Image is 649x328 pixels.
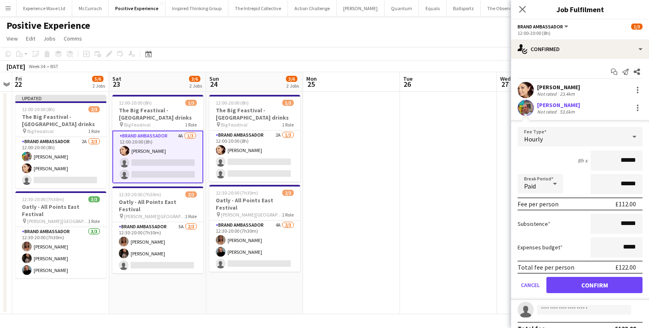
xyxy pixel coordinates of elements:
[15,203,106,218] h3: Oatly - All Points East Festival
[72,0,109,16] button: McCurrach
[518,263,574,271] div: Total fee per person
[209,131,300,182] app-card-role: Brand Ambassador2A1/312:00-20:00 (8h)[PERSON_NAME]
[119,191,161,197] span: 12:30-20:00 (7h30m)
[15,113,106,128] h3: The Big Feastival - [GEOGRAPHIC_DATA] drinks
[22,196,64,202] span: 12:30-20:00 (7h30m)
[112,75,121,82] span: Sat
[119,100,152,106] span: 12:00-20:00 (8h)
[524,135,543,143] span: Hourly
[185,213,197,219] span: 1 Role
[615,200,636,208] div: £112.00
[306,75,317,82] span: Mon
[6,19,90,32] h1: Positive Experience
[112,131,203,183] app-card-role: Brand Ambassador4A1/312:00-20:00 (8h)[PERSON_NAME]
[385,0,419,16] button: Quantum
[22,106,55,112] span: 12:00-20:00 (8h)
[124,213,185,219] span: [PERSON_NAME][GEOGRAPHIC_DATA]
[64,35,82,42] span: Comms
[15,191,106,278] app-job-card: 12:30-20:00 (7h30m)3/3Oatly - All Points East Festival [PERSON_NAME][GEOGRAPHIC_DATA]1 RoleBrand ...
[14,79,22,89] span: 22
[92,76,103,82] span: 5/6
[17,0,72,16] button: Experience Wave Ltd
[15,227,106,278] app-card-role: Brand Ambassador3/312:30-20:00 (7h30m)[PERSON_NAME][PERSON_NAME][PERSON_NAME]
[88,218,100,224] span: 1 Role
[209,75,219,82] span: Sun
[286,76,297,82] span: 3/6
[578,157,587,164] div: 8h x
[209,197,300,211] h3: Oatly - All Points East Festival
[631,24,643,30] span: 1/3
[305,79,317,89] span: 25
[500,75,511,82] span: Wed
[15,95,106,101] div: Updated
[88,196,100,202] span: 3/3
[111,79,121,89] span: 23
[518,200,559,208] div: Fee per person
[112,222,203,273] app-card-role: Brand Ambassador5A2/312:30-20:00 (7h30m)[PERSON_NAME][PERSON_NAME]
[6,35,18,42] span: View
[221,212,282,218] span: [PERSON_NAME][GEOGRAPHIC_DATA]
[216,190,258,196] span: 12:30-20:00 (7h30m)
[518,244,563,251] label: Expenses budget
[511,4,649,15] h3: Job Fulfilment
[558,109,576,115] div: 53.6km
[189,76,200,82] span: 3/6
[615,263,636,271] div: £122.00
[402,79,413,89] span: 26
[185,122,197,128] span: 1 Role
[282,122,294,128] span: 1 Role
[419,0,447,16] button: Equals
[50,63,58,69] div: BST
[403,75,413,82] span: Tue
[112,95,203,183] div: 12:00-20:00 (8h)1/3The Big Feastival - [GEOGRAPHIC_DATA] drinks Big Feastival1 RoleBrand Ambassad...
[208,79,219,89] span: 24
[15,95,106,188] app-job-card: Updated12:00-20:00 (8h)2/3The Big Feastival - [GEOGRAPHIC_DATA] drinks Big Feastival1 RoleBrand A...
[27,63,47,69] span: Week 34
[511,39,649,59] div: Confirmed
[23,33,39,44] a: Edit
[124,122,150,128] span: Big Feastival
[3,33,21,44] a: View
[26,35,35,42] span: Edit
[112,198,203,213] h3: Oatly - All Points East Festival
[537,101,580,109] div: [PERSON_NAME]
[15,75,22,82] span: Fri
[499,79,511,89] span: 27
[15,137,106,188] app-card-role: Brand Ambassador2A2/312:00-20:00 (8h)[PERSON_NAME][PERSON_NAME]
[209,107,300,121] h3: The Big Feastival - [GEOGRAPHIC_DATA] drinks
[337,0,385,16] button: [PERSON_NAME]
[524,182,536,190] span: Paid
[481,0,522,16] button: The Observer
[282,212,294,218] span: 1 Role
[6,62,25,71] div: [DATE]
[518,220,550,227] label: Subsistence
[537,84,580,91] div: [PERSON_NAME]
[112,107,203,121] h3: The Big Feastival - [GEOGRAPHIC_DATA] drinks
[518,24,569,30] button: Brand Ambassador
[109,0,165,16] button: Positive Experience
[216,100,249,106] span: 12:00-20:00 (8h)
[282,100,294,106] span: 1/3
[185,191,197,197] span: 2/3
[40,33,59,44] a: Jobs
[88,106,100,112] span: 2/3
[209,185,300,272] app-job-card: 12:30-20:00 (7h30m)2/3Oatly - All Points East Festival [PERSON_NAME][GEOGRAPHIC_DATA]1 RoleBrand ...
[112,187,203,273] app-job-card: 12:30-20:00 (7h30m)2/3Oatly - All Points East Festival [PERSON_NAME][GEOGRAPHIC_DATA]1 RoleBrand ...
[288,0,337,16] button: Action Challenge
[228,0,288,16] button: The Intrepid Collective
[43,35,56,42] span: Jobs
[185,100,197,106] span: 1/3
[282,190,294,196] span: 2/3
[209,95,300,182] app-job-card: 12:00-20:00 (8h)1/3The Big Feastival - [GEOGRAPHIC_DATA] drinks Big Feastival1 RoleBrand Ambassad...
[88,128,100,134] span: 1 Role
[518,30,643,36] div: 12:00-20:00 (8h)
[286,83,299,89] div: 2 Jobs
[518,24,563,30] span: Brand Ambassador
[27,128,54,134] span: Big Feastival
[92,83,105,89] div: 2 Jobs
[558,91,576,97] div: 23.4km
[60,33,85,44] a: Comms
